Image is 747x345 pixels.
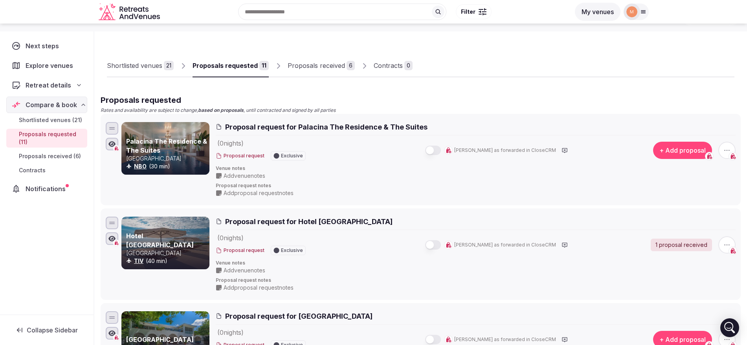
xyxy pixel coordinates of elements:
[198,107,244,113] strong: based on proposals
[126,137,207,154] a: Palacina The Residence & The Suites
[126,249,208,257] p: [GEOGRAPHIC_DATA]
[216,260,736,267] span: Venue notes
[225,311,373,321] span: Proposal request for [GEOGRAPHIC_DATA]
[224,284,294,292] span: Add proposal request notes
[26,100,77,110] span: Compare & book
[134,257,143,265] button: TIV
[6,181,87,197] a: Notifications
[281,248,303,253] span: Exclusive
[126,232,194,248] a: Hotel [GEOGRAPHIC_DATA]
[216,247,264,254] button: Proposal request
[456,4,492,19] button: Filter
[27,326,78,334] span: Collapse Sidebar
[454,242,556,248] span: [PERSON_NAME] as forwarded in CloseCRM
[225,217,393,226] span: Proposal request for Hotel [GEOGRAPHIC_DATA]
[134,162,147,170] button: NBO
[454,147,556,154] span: [PERSON_NAME] as forwarded in CloseCRM
[216,277,736,284] span: Proposal request notes
[6,129,87,148] a: Proposals requested (11)
[461,8,475,16] span: Filter
[6,38,87,54] a: Next steps
[224,172,265,180] span: Add venue notes
[6,321,87,339] button: Collapse Sidebar
[6,151,87,162] a: Proposals received (6)
[126,336,194,343] a: [GEOGRAPHIC_DATA]
[281,153,303,158] span: Exclusive
[225,122,428,132] span: Proposal request for Palacina The Residence & The Suites
[374,55,413,77] a: Contracts0
[126,257,208,265] div: (40 min)
[107,61,162,70] div: Shortlisted venues
[217,234,244,242] span: ( 0 night s )
[575,8,620,16] a: My venues
[193,55,269,77] a: Proposals requested11
[347,61,355,70] div: 6
[99,3,162,21] svg: Retreats and Venues company logo
[126,155,208,162] p: [GEOGRAPHIC_DATA]
[6,115,87,126] a: Shortlisted venues (21)
[404,61,413,70] div: 0
[288,61,345,70] div: Proposals received
[101,95,741,106] h2: Proposals requested
[164,61,174,70] div: 21
[653,142,712,159] button: + Add proposal
[26,41,62,51] span: Next steps
[126,162,208,170] div: (30 min)
[19,116,82,124] span: Shortlisted venues (21)
[217,139,244,147] span: ( 0 night s )
[575,3,620,21] button: My venues
[19,166,46,174] span: Contracts
[216,165,736,172] span: Venue notes
[217,329,244,336] span: ( 0 night s )
[224,189,294,197] span: Add proposal request notes
[6,165,87,176] a: Contracts
[26,61,76,70] span: Explore venues
[134,163,147,170] a: NBO
[99,3,162,21] a: Visit the homepage
[107,55,174,77] a: Shortlisted venues21
[19,152,81,160] span: Proposals received (6)
[6,57,87,74] a: Explore venues
[193,61,258,70] div: Proposals requested
[26,184,69,193] span: Notifications
[216,153,264,159] button: Proposal request
[454,336,556,343] span: [PERSON_NAME] as forwarded in CloseCRM
[626,6,637,17] img: marina
[216,183,736,189] span: Proposal request notes
[720,318,739,337] div: Open Intercom Messenger
[374,61,403,70] div: Contracts
[19,130,84,146] span: Proposals requested (11)
[101,107,741,114] p: Rates and availability are subject to change, , until contracted and signed by all parties
[224,267,265,274] span: Add venue notes
[26,80,71,90] span: Retreat details
[259,61,269,70] div: 11
[288,55,355,77] a: Proposals received6
[134,257,143,264] a: TIV
[651,239,712,251] a: 1 proposal received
